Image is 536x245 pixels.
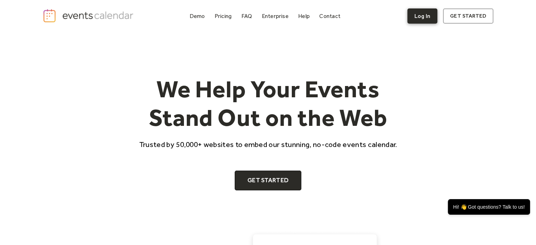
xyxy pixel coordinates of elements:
[259,11,291,21] a: Enterprise
[190,14,205,18] div: Demo
[133,139,403,149] p: Trusted by 50,000+ websites to embed our stunning, no-code events calendar.
[133,75,403,132] h1: We Help Your Events Stand Out on the Web
[298,14,310,18] div: Help
[316,11,343,21] a: Contact
[407,8,437,24] a: Log In
[212,11,235,21] a: Pricing
[43,8,136,23] a: home
[443,8,493,24] a: get started
[241,14,252,18] div: FAQ
[261,14,288,18] div: Enterprise
[239,11,255,21] a: FAQ
[295,11,313,21] a: Help
[235,171,301,190] a: Get Started
[187,11,208,21] a: Demo
[319,14,340,18] div: Contact
[215,14,232,18] div: Pricing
